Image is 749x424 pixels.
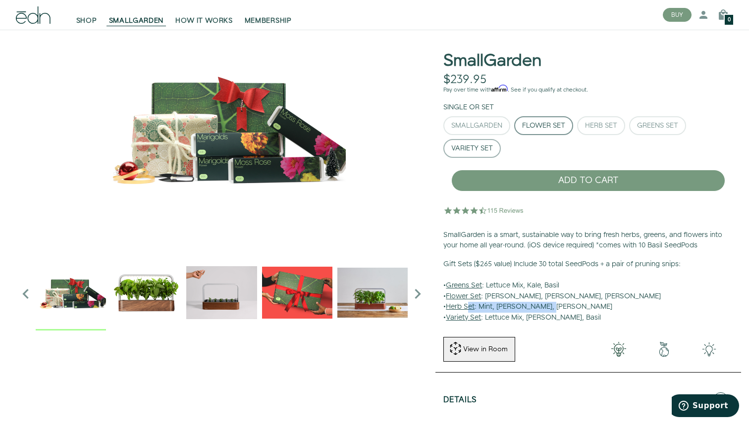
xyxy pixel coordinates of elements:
div: 4 / 6 [337,257,408,330]
span: HOW IT WORKS [175,16,232,26]
b: Gift Sets ($265 value) Include 30 total SeedPods + a pair of pruning snips: [443,259,681,269]
span: Affirm [491,85,508,92]
i: Next slide [408,284,428,304]
a: SMALLGARDEN [103,4,170,26]
span: SHOP [76,16,97,26]
div: 3 / 6 [262,257,332,330]
span: MEMBERSHIP [245,16,292,26]
button: Herb Set [577,116,625,135]
a: MEMBERSHIP [239,4,298,26]
button: Greens Set [629,116,686,135]
label: Single or Set [443,102,494,112]
u: Flower Set [446,291,481,301]
h1: SmallGarden [443,52,541,70]
div: View in Room [462,344,509,354]
img: EMAILS_-_Holiday_21_PT1_28_9986b34a-7908-4121-b1c1-9595d1e43abe_1024x.png [262,257,332,328]
u: Variety Set [446,313,481,323]
i: Previous slide [16,284,36,304]
u: Herb Set [446,302,475,312]
img: edn-holiday-value-flower-1-square_1000x.png [16,5,428,252]
button: BUY [663,8,692,22]
img: edn-smallgarden-tech.png [687,342,732,357]
div: 2 / 6 [186,257,257,330]
div: Flower Set [522,122,565,129]
button: SmallGarden [443,116,510,135]
a: SHOP [70,4,103,26]
a: HOW IT WORKS [169,4,238,26]
h5: Details [443,396,477,407]
div: $239.95 [443,73,486,87]
iframe: Opens a widget where you can find more information [672,394,739,419]
button: Variety Set [443,139,501,158]
img: green-earth.png [642,342,687,357]
div: Variety Set [451,145,493,152]
button: Flower Set [514,116,573,135]
img: edn-smallgarden-mixed-herbs-table-product-2000px_1024x.jpg [337,257,408,328]
p: Pay over time with . See if you qualify at checkout. [443,86,733,94]
p: • : Lettuce Mix, Kale, Basil • : [PERSON_NAME], [PERSON_NAME], [PERSON_NAME] • : Mint, [PERSON_NA... [443,259,733,324]
button: View in Room [443,337,515,362]
img: Official-EDN-SMALLGARDEN-HERB-HERO-SLV-2000px_1024x.png [111,257,181,328]
img: 001-light-bulb.png [596,342,642,357]
div: 1 / 6 [111,257,181,330]
button: Details [443,382,733,417]
u: Greens Set [446,281,482,290]
div: Herb Set [585,122,617,129]
button: ADD TO CART [451,170,725,191]
p: SmallGarden is a smart, sustainable way to bring fresh herbs, greens, and flowers into your home ... [443,230,733,251]
img: 4.5 star rating [443,200,525,220]
div: SmallGarden [451,122,502,129]
div: Greens Set [637,122,678,129]
span: SMALLGARDEN [109,16,164,26]
img: edn-trim-basil.2021-09-07_14_55_24_1024x.gif [186,257,257,328]
img: edn-holiday-value-flower-1-square_1000x.png [36,257,106,328]
span: 0 [728,17,731,23]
